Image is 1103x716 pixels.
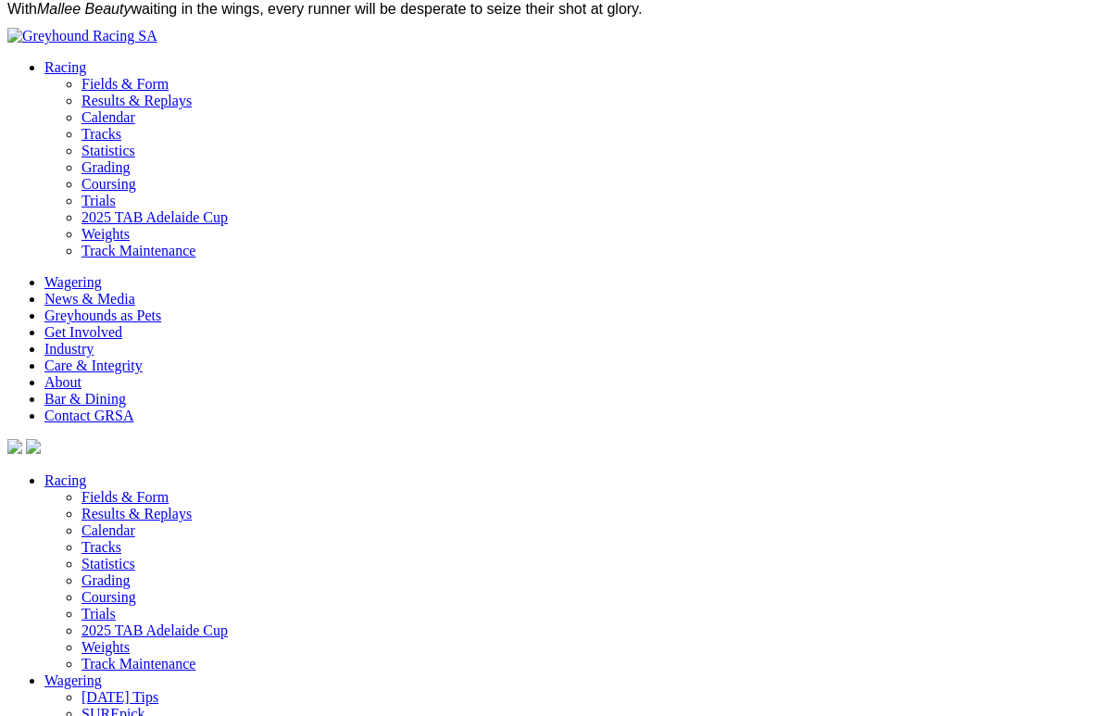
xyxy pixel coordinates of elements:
a: Statistics [81,556,135,572]
a: Grading [81,159,130,175]
a: Coursing [81,176,136,192]
a: Results & Replays [81,93,192,108]
a: Track Maintenance [81,243,195,258]
img: Greyhound Racing SA [7,28,157,44]
a: Contact GRSA [44,408,133,423]
a: Results & Replays [81,506,192,521]
a: Tracks [81,539,121,555]
a: About [44,374,81,390]
a: Trials [81,193,116,208]
a: 2025 TAB Adelaide Cup [81,622,228,638]
a: Weights [81,639,130,655]
a: Racing [44,59,86,75]
a: Wagering [44,274,102,290]
a: Bar & Dining [44,391,126,407]
a: News & Media [44,291,135,307]
a: Track Maintenance [81,656,195,672]
a: Racing [44,472,86,488]
a: Coursing [81,589,136,605]
a: Statistics [81,143,135,158]
a: [DATE] Tips [81,689,158,705]
a: Weights [81,226,130,242]
a: Calendar [81,109,135,125]
a: Fields & Form [81,489,169,505]
a: Fields & Form [81,76,169,92]
a: Industry [44,341,94,357]
a: Wagering [44,672,102,688]
i: Mallee Beauty [37,1,131,17]
a: Calendar [81,522,135,538]
a: Greyhounds as Pets [44,308,161,323]
img: twitter.svg [26,439,41,454]
a: Grading [81,572,130,588]
a: Tracks [81,126,121,142]
a: 2025 TAB Adelaide Cup [81,209,228,225]
a: Get Involved [44,324,122,340]
a: Care & Integrity [44,358,143,373]
img: facebook.svg [7,439,22,454]
a: Trials [81,606,116,622]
